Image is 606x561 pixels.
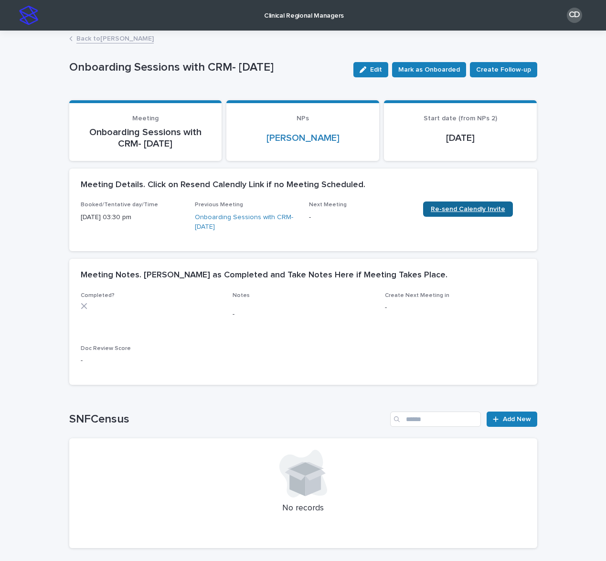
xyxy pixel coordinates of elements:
span: Add New [503,416,531,423]
p: No records [81,503,526,514]
span: Next Meeting [309,202,347,208]
h2: Meeting Notes. [PERSON_NAME] as Completed and Take Notes Here if Meeting Takes Place. [81,270,447,281]
span: Completed? [81,293,115,298]
span: Start date (from NPs 2) [424,115,497,122]
div: CD [567,8,582,23]
span: Notes [233,293,250,298]
p: - [309,212,412,222]
span: Create Follow-up [476,65,531,74]
button: Create Follow-up [470,62,537,77]
p: [DATE] 03:30 pm [81,212,183,222]
p: Onboarding Sessions with CRM- [DATE] [81,127,211,149]
input: Search [390,412,481,427]
a: Re-send Calendly Invite [423,201,513,217]
span: Mark as Onboarded [398,65,460,74]
span: Previous Meeting [195,202,243,208]
span: Re-send Calendly Invite [431,206,505,212]
a: Add New [487,412,537,427]
button: Edit [353,62,388,77]
span: Booked/Tentative day/Time [81,202,158,208]
span: Edit [370,66,382,73]
p: - [81,356,222,366]
span: Doc Review Score [81,346,131,351]
img: stacker-logo-s-only.png [19,6,38,25]
a: [PERSON_NAME] [266,132,340,144]
button: Mark as Onboarded [392,62,466,77]
span: NPs [297,115,309,122]
h1: SNFCensus [69,413,387,426]
a: Back to[PERSON_NAME] [76,32,154,43]
h2: Meeting Details. Click on Resend Calendly Link if no Meeting Scheduled. [81,180,365,191]
span: Meeting [132,115,159,122]
span: Create Next Meeting in [385,293,449,298]
p: [DATE] [395,132,525,144]
a: Onboarding Sessions with CRM- [DATE] [195,212,298,233]
p: - [385,303,526,313]
p: - [233,309,373,319]
p: Onboarding Sessions with CRM- [DATE] [69,61,346,74]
